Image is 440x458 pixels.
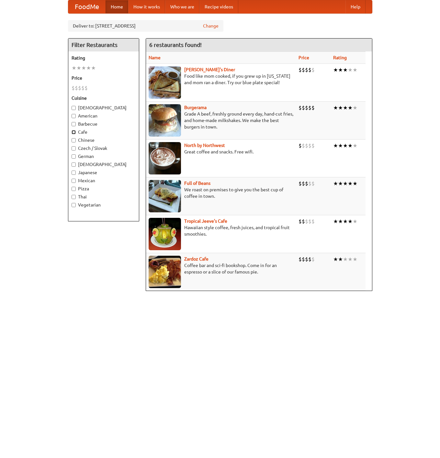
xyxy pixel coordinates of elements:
[149,73,293,86] p: Food like mom cooked, if you grew up in [US_STATE] and mom ran a diner. Try our blue plate special!
[308,104,311,111] li: $
[72,202,136,208] label: Vegetarian
[72,161,136,168] label: [DEMOGRAPHIC_DATA]
[338,256,343,263] li: ★
[149,186,293,199] p: We roast on premises to give you the best cup of coffee in town.
[81,64,86,72] li: ★
[81,84,85,92] li: $
[72,187,76,191] input: Pizza
[72,64,76,72] li: ★
[72,84,75,92] li: $
[299,104,302,111] li: $
[348,180,353,187] li: ★
[305,256,308,263] li: $
[72,106,76,110] input: [DEMOGRAPHIC_DATA]
[68,0,106,13] a: FoodMe
[184,218,227,224] a: Tropical Jeeve's Cafe
[353,180,357,187] li: ★
[72,194,136,200] label: Thai
[149,262,293,275] p: Coffee bar and sci-fi bookshop. Come in for an espresso or a slice of our famous pie.
[338,218,343,225] li: ★
[149,149,293,155] p: Great coffee and snacks. Free wifi.
[72,154,76,159] input: German
[348,104,353,111] li: ★
[338,142,343,149] li: ★
[149,55,161,60] a: Name
[343,104,348,111] li: ★
[72,105,136,111] label: [DEMOGRAPHIC_DATA]
[305,104,308,111] li: $
[75,84,78,92] li: $
[302,218,305,225] li: $
[338,180,343,187] li: ★
[333,180,338,187] li: ★
[72,162,76,167] input: [DEMOGRAPHIC_DATA]
[302,180,305,187] li: $
[149,224,293,237] p: Hawaiian style coffee, fresh juices, and tropical fruit smoothies.
[348,142,353,149] li: ★
[149,180,181,212] img: beans.jpg
[149,142,181,174] img: north.jpg
[184,105,207,110] a: Burgerama
[72,121,136,127] label: Barbecue
[305,180,308,187] li: $
[184,181,210,186] a: Full of Beans
[343,256,348,263] li: ★
[333,256,338,263] li: ★
[353,104,357,111] li: ★
[343,218,348,225] li: ★
[333,218,338,225] li: ★
[149,104,181,137] img: burgerama.jpg
[338,66,343,73] li: ★
[72,129,136,135] label: Cafe
[72,130,76,134] input: Cafe
[333,142,338,149] li: ★
[72,138,76,142] input: Chinese
[72,195,76,199] input: Thai
[299,180,302,187] li: $
[184,67,235,72] a: [PERSON_NAME]'s Diner
[299,55,309,60] a: Price
[308,256,311,263] li: $
[333,55,347,60] a: Rating
[299,66,302,73] li: $
[308,180,311,187] li: $
[76,64,81,72] li: ★
[184,143,225,148] a: North by Northwest
[72,146,76,151] input: Czech / Slovak
[343,66,348,73] li: ★
[184,256,209,262] a: Zardoz Cafe
[299,142,302,149] li: $
[149,66,181,99] img: sallys.jpg
[348,66,353,73] li: ★
[72,179,76,183] input: Mexican
[72,75,136,81] h5: Price
[305,142,308,149] li: $
[299,256,302,263] li: $
[72,95,136,101] h5: Cuisine
[72,169,136,176] label: Japanese
[305,218,308,225] li: $
[72,153,136,160] label: German
[311,180,315,187] li: $
[72,171,76,175] input: Japanese
[345,0,366,13] a: Help
[311,218,315,225] li: $
[308,66,311,73] li: $
[353,66,357,73] li: ★
[106,0,128,13] a: Home
[86,64,91,72] li: ★
[311,104,315,111] li: $
[353,256,357,263] li: ★
[305,66,308,73] li: $
[308,218,311,225] li: $
[302,66,305,73] li: $
[91,64,96,72] li: ★
[333,104,338,111] li: ★
[85,84,88,92] li: $
[203,23,219,29] a: Change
